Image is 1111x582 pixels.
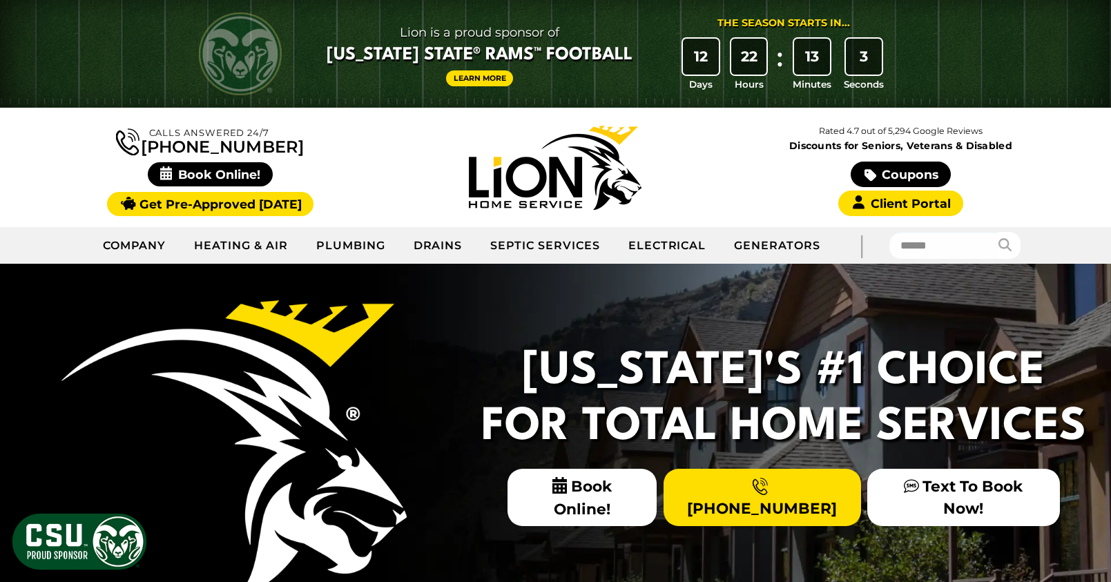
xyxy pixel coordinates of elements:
div: 3 [846,39,882,75]
a: Drains [400,229,477,263]
a: Coupons [851,162,950,187]
img: CSU Rams logo [199,12,282,95]
a: Company [89,229,181,263]
span: Book Online! [148,162,273,186]
a: Generators [720,229,834,263]
span: Book Online! [508,469,657,526]
img: Lion Home Service [469,126,641,210]
img: CSU Sponsor Badge [10,512,148,572]
a: Electrical [615,229,721,263]
a: Text To Book Now! [867,469,1059,525]
span: [US_STATE] State® Rams™ Football [327,43,632,67]
div: The Season Starts in... [717,16,850,31]
span: Days [689,77,713,91]
p: Rated 4.7 out of 5,294 Google Reviews [728,124,1073,139]
div: 13 [794,39,830,75]
h2: [US_STATE]'s #1 Choice For Total Home Services [473,344,1094,455]
a: Get Pre-Approved [DATE] [107,192,313,216]
span: Minutes [793,77,831,91]
a: [PHONE_NUMBER] [664,469,861,525]
a: Heating & Air [180,229,302,263]
a: [PHONE_NUMBER] [116,126,304,155]
a: Plumbing [302,229,400,263]
div: | [834,227,889,264]
span: Lion is a proud sponsor of [327,21,632,43]
div: : [773,39,786,92]
span: Hours [735,77,764,91]
a: Learn More [446,70,514,86]
span: Seconds [844,77,884,91]
div: 22 [731,39,767,75]
div: 12 [683,39,719,75]
span: Discounts for Seniors, Veterans & Disabled [731,141,1071,151]
a: Client Portal [838,191,963,216]
a: Septic Services [476,229,614,263]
